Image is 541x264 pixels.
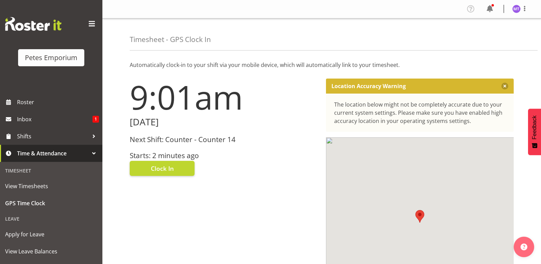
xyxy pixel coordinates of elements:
[5,229,97,239] span: Apply for Leave
[5,198,97,208] span: GPS Time Clock
[2,195,101,212] a: GPS Time Clock
[528,109,541,155] button: Feedback - Show survey
[5,17,61,31] img: Rosterit website logo
[130,152,318,159] h3: Starts: 2 minutes ago
[130,117,318,127] h2: [DATE]
[5,181,97,191] span: View Timesheets
[531,115,538,139] span: Feedback
[130,79,318,115] h1: 9:01am
[17,97,99,107] span: Roster
[2,178,101,195] a: View Timesheets
[17,148,89,158] span: Time & Attendance
[501,83,508,89] button: Close message
[25,53,77,63] div: Petes Emporium
[2,212,101,226] div: Leave
[2,243,101,260] a: View Leave Balances
[17,131,89,141] span: Shifts
[130,36,211,43] h4: Timesheet - GPS Clock In
[512,5,521,13] img: mya-taupawa-birkhead5814.jpg
[130,161,195,176] button: Clock In
[521,244,527,250] img: help-xxl-2.png
[130,61,514,69] p: Automatically clock-in to your shift via your mobile device, which will automatically link to you...
[2,164,101,178] div: Timesheet
[2,226,101,243] a: Apply for Leave
[130,136,318,143] h3: Next Shift: Counter - Counter 14
[92,116,99,123] span: 1
[151,164,174,173] span: Clock In
[334,100,506,125] div: The location below might not be completely accurate due to your current system settings. Please m...
[5,246,97,256] span: View Leave Balances
[331,83,406,89] p: Location Accuracy Warning
[17,114,92,124] span: Inbox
